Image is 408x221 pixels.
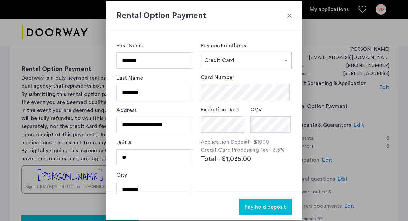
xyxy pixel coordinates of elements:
label: Card Number [201,73,234,81]
label: Payment methods [201,43,246,48]
label: CVV [250,106,262,114]
p: Application Deposit - $1000 [201,138,292,146]
span: Pay hold deposit [245,203,286,211]
label: First Name [116,42,143,50]
span: Credit Card [204,58,234,63]
label: Expiration Date [201,106,239,114]
span: Total - $1,035.00 [201,154,251,164]
button: button [239,199,292,215]
label: Last Name [116,74,143,82]
h2: Rental Option Payment [116,10,292,22]
label: Unit # [116,139,132,147]
label: City [116,171,127,179]
label: Address [116,106,137,114]
p: Credit Card Processing Fee - 3.5% [201,146,292,154]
